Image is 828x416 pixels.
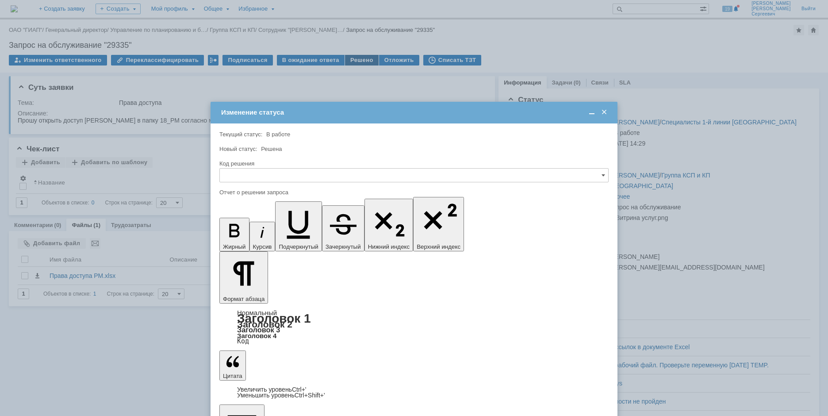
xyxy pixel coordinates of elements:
[237,392,325,399] a: Decrease
[237,326,280,334] a: Заголовок 3
[219,131,262,138] label: Текущий статус:
[223,296,264,302] span: Формат абзаца
[223,373,242,379] span: Цитата
[219,161,607,166] div: Код решения
[249,222,276,251] button: Курсив
[237,319,292,329] a: Заголовок 2
[295,392,325,399] span: Ctrl+Shift+'
[237,332,276,339] a: Заголовок 4
[279,243,318,250] span: Подчеркнутый
[587,108,596,116] span: Свернуть (Ctrl + M)
[219,387,609,398] div: Цитата
[253,243,272,250] span: Курсив
[364,199,414,251] button: Нижний индекс
[219,251,268,304] button: Формат абзаца
[237,309,277,316] a: Нормальный
[322,205,364,251] button: Зачеркнутый
[237,337,249,345] a: Код
[237,312,311,325] a: Заголовок 1
[221,108,609,116] div: Изменение статуса
[266,131,290,138] span: В работе
[368,243,410,250] span: Нижний индекс
[219,351,246,381] button: Цитата
[413,197,464,251] button: Верхний индекс
[237,386,307,393] a: Increase
[219,189,607,195] div: Отчет о решении запроса
[275,201,322,251] button: Подчеркнутый
[219,218,249,251] button: Жирный
[219,146,257,152] label: Новый статус:
[219,310,609,344] div: Формат абзаца
[417,243,460,250] span: Верхний индекс
[600,108,609,116] span: Закрыть
[261,146,282,152] span: Решена
[292,386,307,393] span: Ctrl+'
[223,243,246,250] span: Жирный
[326,243,361,250] span: Зачеркнутый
